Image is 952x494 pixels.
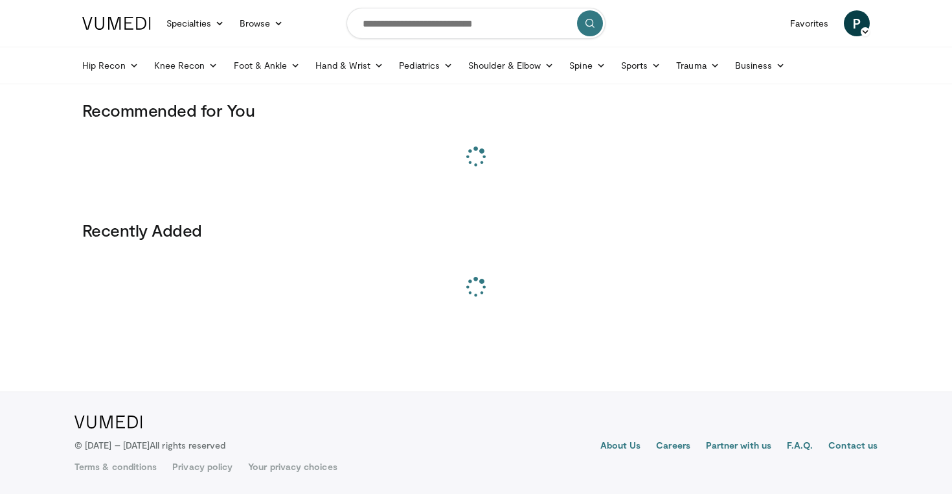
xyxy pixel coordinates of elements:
h3: Recommended for You [82,100,870,121]
a: Browse [232,10,291,36]
a: Favorites [782,10,836,36]
a: F.A.Q. [787,439,813,454]
a: Hand & Wrist [308,53,391,78]
a: Business [727,53,793,78]
a: Trauma [668,53,727,78]
a: About Us [600,439,641,454]
img: VuMedi Logo [74,416,142,429]
a: Knee Recon [146,53,226,78]
a: Shoulder & Elbow [460,53,561,78]
span: All rights reserved [150,440,225,451]
a: Specialties [159,10,232,36]
a: Pediatrics [391,53,460,78]
a: Your privacy choices [248,460,337,473]
a: Spine [561,53,613,78]
p: © [DATE] – [DATE] [74,439,226,452]
a: Careers [656,439,690,454]
a: Partner with us [706,439,771,454]
a: Terms & conditions [74,460,157,473]
a: Sports [613,53,669,78]
a: P [844,10,870,36]
h3: Recently Added [82,220,870,241]
input: Search topics, interventions [346,8,606,39]
a: Privacy policy [172,460,232,473]
a: Contact us [828,439,878,454]
img: VuMedi Logo [82,17,151,30]
a: Hip Recon [74,53,146,78]
a: Foot & Ankle [226,53,308,78]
